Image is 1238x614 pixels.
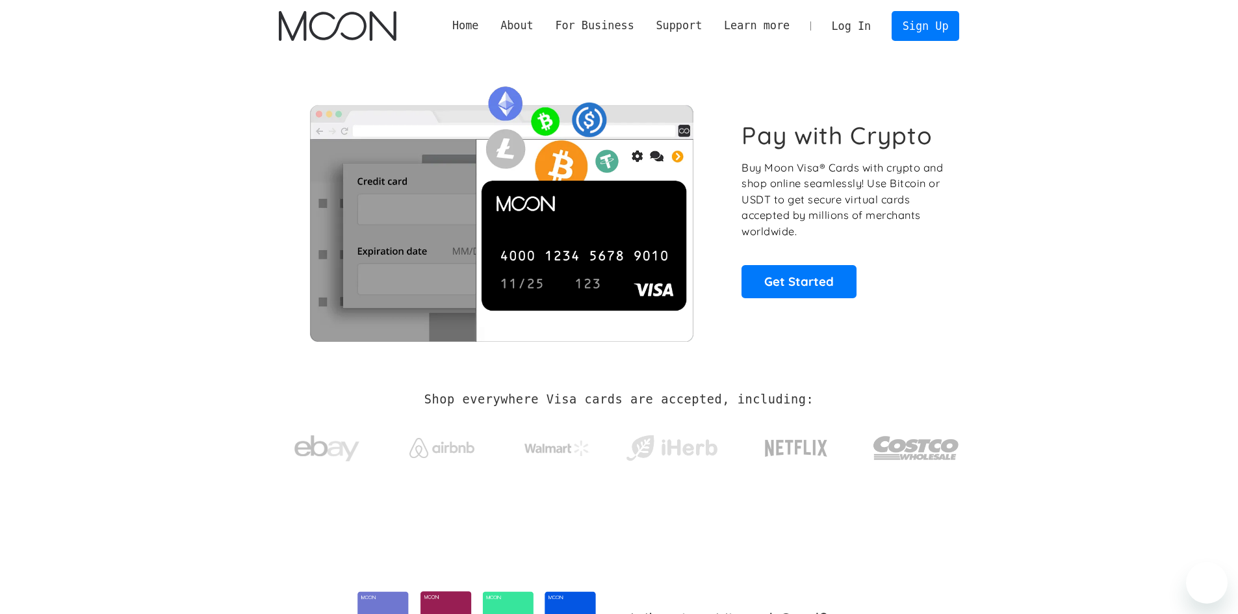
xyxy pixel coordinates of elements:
div: About [500,18,534,34]
img: ebay [294,428,359,469]
h2: Shop everywhere Visa cards are accepted, including: [424,392,814,407]
h1: Pay with Crypto [742,121,933,150]
img: iHerb [623,431,720,465]
a: Airbnb [393,425,490,465]
div: Learn more [713,18,801,34]
a: Log In [821,12,882,40]
a: Netflix [738,419,855,471]
a: Costco [873,411,960,479]
div: For Business [545,18,645,34]
img: Moon Logo [279,11,396,41]
div: Support [645,18,713,34]
a: Home [441,18,489,34]
div: About [489,18,544,34]
a: home [279,11,396,41]
img: Netflix [764,432,829,465]
img: Walmart [524,441,589,456]
img: Moon Cards let you spend your crypto anywhere Visa is accepted. [279,77,724,341]
a: Get Started [742,265,857,298]
a: Walmart [508,428,605,463]
div: Learn more [724,18,790,34]
div: For Business [555,18,634,34]
div: Support [656,18,702,34]
p: Buy Moon Visa® Cards with crypto and shop online seamlessly! Use Bitcoin or USDT to get secure vi... [742,160,945,240]
img: Costco [873,424,960,472]
a: Sign Up [892,11,959,40]
iframe: Button to launch messaging window [1186,562,1228,604]
a: iHerb [623,418,720,472]
a: ebay [279,415,376,476]
img: Airbnb [409,438,474,458]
